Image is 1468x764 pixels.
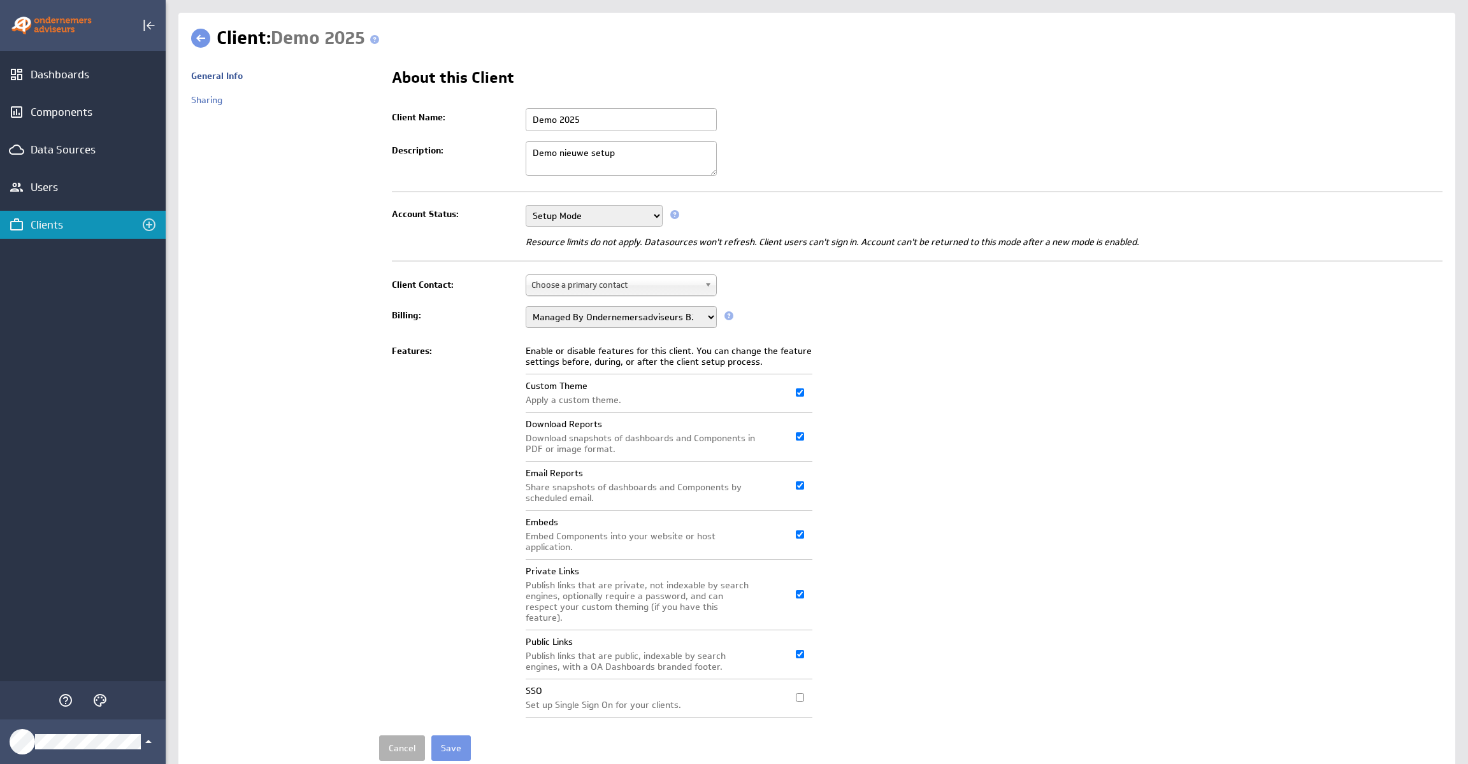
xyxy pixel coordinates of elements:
label: Private Links [526,565,579,577]
span: Publish links that are public, indexable by search engines, with a OA Dashboards branded footer. [526,651,755,672]
label: Billing: [392,309,421,321]
label: Custom Theme [526,380,587,392]
div: Data Sources [31,143,135,157]
input: Save [431,735,471,761]
span: Demo 2025 [271,26,365,50]
label: Account Status: [392,208,459,220]
span: Download snapshots of dashboards and Components in PDF or image format. [526,433,755,455]
div: Users [31,180,135,194]
div: Dashboards [31,67,135,81]
span: Apply a custom theme. [526,395,621,406]
h2: About this Client [392,70,514,90]
img: OA Dashboards logo [11,13,93,38]
td: Features: [392,341,519,723]
span: Publish links that are private, not indexable by search engines, optionally require a password, a... [526,580,755,623]
svg: Themes [92,693,108,708]
div: Resource limits do not apply. Datasources won't refresh. Client users can't sign in. Account can'... [526,237,1443,248]
textarea: Demo nieuwe setup [526,141,717,176]
label: Description: [392,145,443,156]
div: Go to Dashboards [11,13,93,38]
label: Client Name: [392,111,445,123]
div: Collapse [138,15,160,36]
label: Public Links [526,636,573,647]
div: Themes [89,690,111,711]
span: Set up Single Sign On for your clients. [526,700,681,711]
a: General Info [191,70,243,81]
a: Sharing [191,94,222,106]
div: Enable or disable features for this client. You can change the feature settings before, during, o... [526,346,812,718]
label: SSO [526,685,542,697]
label: Download Reports [526,418,602,430]
label: Embeds [526,516,558,528]
a: Cancel [379,735,425,761]
label: Client Contact: [392,279,454,290]
span: Embed Components into your website or host application. [526,531,755,553]
span: Choose a primary contact [531,275,700,294]
div: Help [55,690,76,711]
div: Clients [31,218,135,232]
span: Share snapshots of dashboards and Components by scheduled email. [526,482,755,504]
div: Create a client [138,214,160,236]
h1: Client: [217,25,384,51]
label: Email Reports [526,467,583,479]
div: Components [31,105,135,119]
